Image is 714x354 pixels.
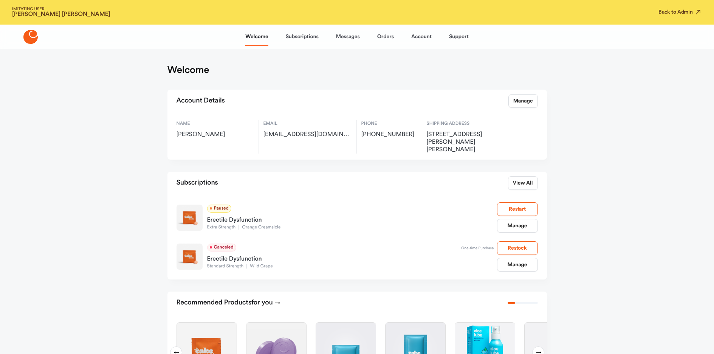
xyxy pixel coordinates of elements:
[177,296,280,310] h2: Recommended Products
[12,7,110,11] span: IMITATING USER
[177,176,218,190] h2: Subscriptions
[361,120,417,127] span: Phone
[207,264,247,269] span: Standard Strength
[449,28,469,46] a: Support
[251,299,273,306] span: for you
[177,205,203,231] img: Extra Strength
[377,28,394,46] a: Orders
[239,225,283,230] span: Orange Creamsicle
[246,264,276,269] span: Wild Grape
[658,8,702,16] button: Back to Admin
[427,131,508,154] span: 896 Holcomb Blvd, Camp Lejeune, US, 28547
[361,131,417,138] span: [PHONE_NUMBER]
[207,244,236,252] span: Canceled
[497,241,538,255] button: Restock
[207,205,231,213] span: Paused
[263,131,352,138] span: Candymandon@gmail.com
[411,28,432,46] a: Account
[336,28,360,46] a: Messages
[286,28,319,46] a: Subscriptions
[207,225,239,230] span: Extra Strength
[497,258,538,272] a: Manage
[508,176,538,190] a: View All
[177,120,254,127] span: Name
[427,120,508,127] span: Shipping Address
[263,120,352,127] span: Email
[167,64,209,76] h1: Welcome
[207,252,462,264] div: Erectile Dysfunction
[177,244,203,270] img: Standard Strength
[207,213,497,225] div: Erectile Dysfunction
[497,219,538,233] a: Manage
[177,131,254,138] span: [PERSON_NAME]
[177,94,225,108] h2: Account Details
[12,11,110,17] strong: [PERSON_NAME] [PERSON_NAME]
[245,28,268,46] a: Welcome
[207,252,462,270] a: Erectile DysfunctionStandard StrengthWild Grape
[207,213,497,231] a: Erectile DysfunctionExtra StrengthOrange Creamsicle
[508,94,538,108] a: Manage
[461,244,494,252] div: One-time Purchase
[497,202,538,216] button: Restart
